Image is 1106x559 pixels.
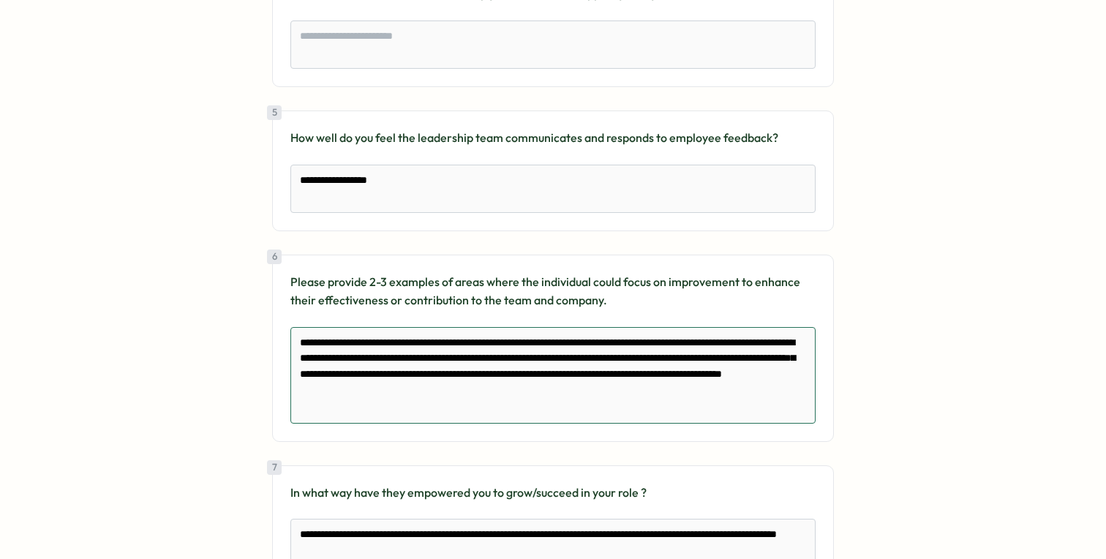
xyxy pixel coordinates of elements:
[267,105,282,120] div: 5
[267,250,282,264] div: 6
[290,484,816,502] p: In what way have they empowered you to grow/succeed in your role ?
[290,129,816,147] p: How well do you feel the leadership team communicates and responds to employee feedback?
[290,273,816,309] p: Please provide 2-3 examples of areas where the individual could focus on improvement to enhance t...
[267,460,282,475] div: 7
